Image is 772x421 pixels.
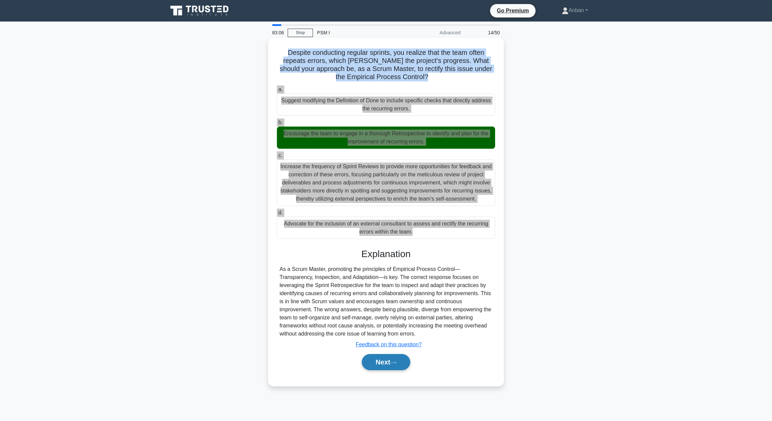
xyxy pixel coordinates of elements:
[278,210,283,215] span: d.
[278,152,282,158] span: c.
[281,248,491,260] h3: Explanation
[278,119,283,125] span: b.
[362,354,410,370] button: Next
[356,342,422,347] a: Feedback on this question?
[313,26,406,39] div: PSM I
[280,265,492,338] div: As a Scrum Master, promoting the principles of Empirical Process Control—Transparency, Inspection...
[276,48,496,81] h5: Despite conducting regular sprints, you realize that the team often repeats errors, which [PERSON...
[277,160,495,206] div: Increase the frequency of Sprint Reviews to provide more opportunities for feedback and correctio...
[277,94,495,116] div: Suggest modifying the Definition of Done to include specific checks that directly address the rec...
[546,4,604,17] a: Anban
[268,26,288,39] div: 83:06
[493,6,533,15] a: Go Premium
[277,127,495,149] div: Encourage the team to engage in a thorough Retrospective to identify and plan for the improvement...
[277,217,495,239] div: Advocate for the inclusion of an external consultant to assess and rectify the recurring errors w...
[406,26,464,39] div: Advanced
[288,29,313,37] a: Stop
[278,86,283,92] span: a.
[464,26,504,39] div: 14/50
